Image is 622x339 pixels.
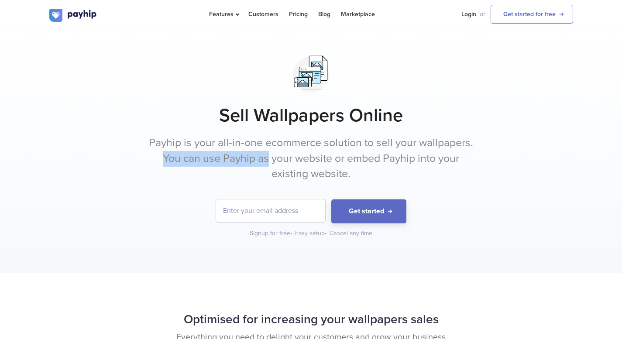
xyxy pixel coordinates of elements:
div: Easy setup [295,229,328,238]
div: Signup for free [250,229,293,238]
span: Features [209,10,238,18]
span: • [290,229,292,237]
span: • [325,229,327,237]
a: Get started for free [491,5,573,24]
h2: Optimised for increasing your wallpapers sales [49,308,573,331]
input: Enter your email address [216,199,325,222]
button: Get started [331,199,406,223]
p: Payhip is your all-in-one ecommerce solution to sell your wallpapers. You can use Payhip as your ... [148,135,475,182]
h1: Sell Wallpapers Online [49,105,573,127]
div: Cancel any time [330,229,372,238]
img: svg+xml;utf8,%3Csvg%20viewBox%3D%220%200%20100%20100%22%20xmlns%3D%22http%3A%2F%2Fwww.w3.org%2F20... [289,52,333,96]
img: logo.svg [49,9,97,22]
